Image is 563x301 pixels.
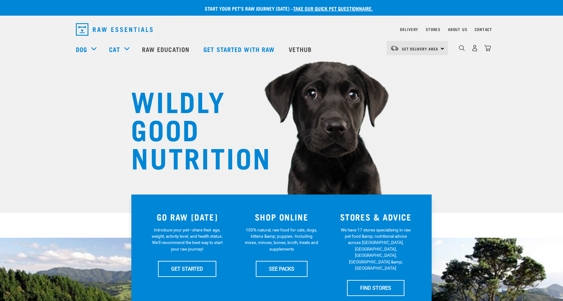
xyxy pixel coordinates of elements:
[459,45,465,51] img: home-icon-1@2x.png
[484,45,491,51] img: home-icon@2x.png
[400,28,418,30] a: Delivery
[109,44,120,54] a: Cat
[332,212,419,222] h3: STORES & ADVICE
[448,28,467,30] a: About Us
[131,86,256,171] h1: WILDLY GOOD NUTRITION
[150,227,224,252] p: Introduce your pet—share their age, weight, activity level, and health status. We'll recommend th...
[471,45,478,51] img: user.png
[245,227,318,252] p: 100% natural, raw food for cats, dogs, kittens &amp; puppies. Including mixes, minces, bones, bro...
[158,261,216,277] a: GET STARTED
[76,44,87,54] a: Dog
[71,21,492,38] nav: dropdown navigation
[282,37,319,62] a: Vethub
[76,23,153,36] img: Raw Essentials Logo
[293,7,373,10] a: take our quick pet questionnaire.
[339,227,413,272] p: We have 17 stores specialising in raw pet food &amp; nutritional advice across [GEOGRAPHIC_DATA],...
[390,45,399,51] img: van-moving.png
[197,37,282,62] a: Get started with Raw
[347,280,404,296] a: FIND STORES
[256,261,308,277] a: SEE PACKS
[136,37,197,62] a: Raw Education
[475,28,492,30] a: Contact
[238,212,325,222] h3: SHOP ONLINE
[426,28,440,30] a: Stores
[402,48,438,50] span: Set Delivery Area
[144,212,231,222] h3: GO RAW [DATE]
